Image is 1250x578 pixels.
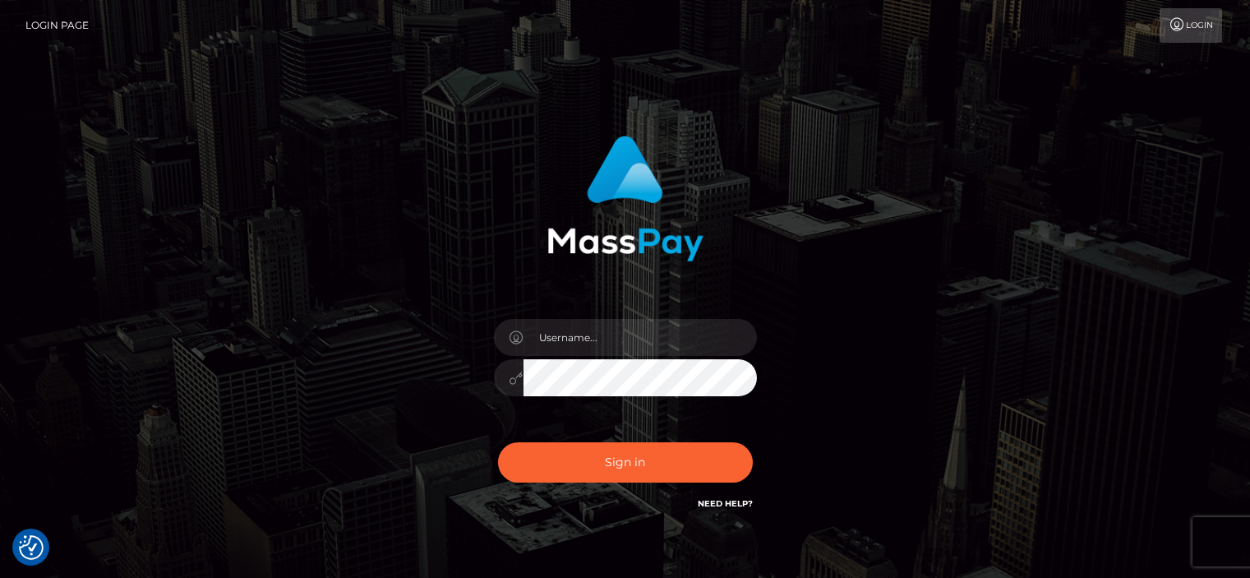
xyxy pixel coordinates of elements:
a: Login [1160,8,1222,43]
a: Login Page [25,8,89,43]
button: Consent Preferences [19,535,44,560]
img: MassPay Login [547,136,703,261]
input: Username... [524,319,757,356]
button: Sign in [498,442,753,483]
a: Need Help? [698,498,753,509]
img: Revisit consent button [19,535,44,560]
